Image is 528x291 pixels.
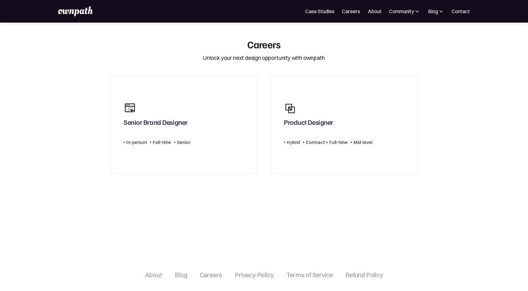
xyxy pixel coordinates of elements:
[345,271,383,279] a: Refund Policy
[153,139,171,146] div: Full-time
[306,139,348,146] div: Contract > Full-time
[354,139,372,146] div: Mid-level
[368,8,382,15] a: About
[175,271,187,279] a: Blog
[126,139,147,146] div: In-person
[145,271,162,279] a: About
[286,271,333,279] a: Terms of Service
[428,8,444,15] div: Blog
[389,8,414,15] div: Community
[203,54,325,62] div: Unlock your next design opportunity with ownpath
[271,76,417,174] a: Product DesignerHybridContract > Full-timeMid-level
[284,118,333,129] div: Product Designer
[305,8,334,15] a: Case Studies
[111,76,257,174] a: Senior Brand DesignerIn-personFull-timeSenior
[124,118,188,129] div: Senior Brand Designer
[177,139,190,146] div: Senior
[428,8,438,15] div: Blog
[452,8,470,15] a: Contact
[287,139,300,146] div: Hybrid
[389,8,420,15] div: Community
[235,271,274,279] a: Privacy Policy
[247,38,281,50] div: Careers
[342,8,360,15] a: Careers
[200,271,223,279] a: Careers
